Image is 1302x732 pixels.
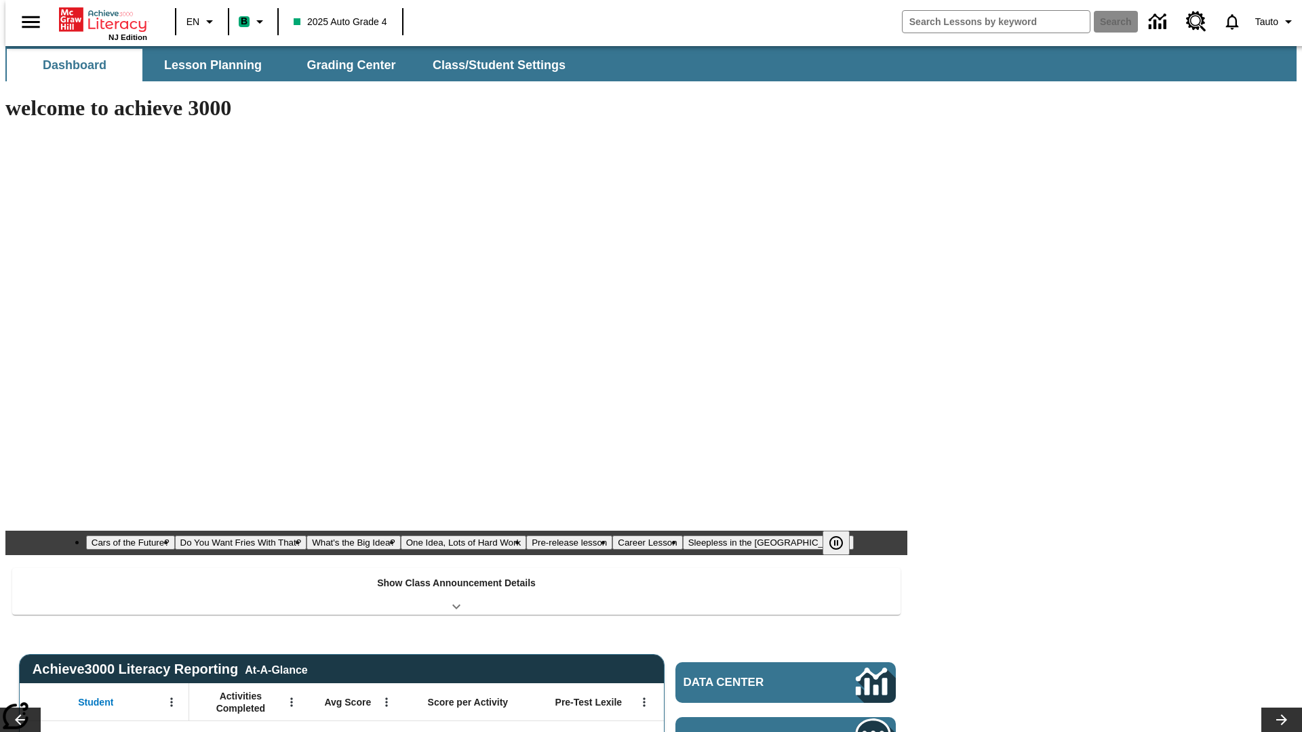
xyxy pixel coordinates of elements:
[5,96,907,121] h1: welcome to achieve 3000
[108,33,147,41] span: NJ Edition
[245,662,307,676] div: At-A-Glance
[675,662,896,703] a: Data Center
[307,535,401,550] button: Slide 3 What's the Big Idea?
[7,49,142,81] button: Dashboard
[401,535,526,550] button: Slide 4 One Idea, Lots of Hard Work
[180,9,224,34] button: Language: EN, Select a language
[59,5,147,41] div: Home
[433,58,566,73] span: Class/Student Settings
[1215,4,1250,39] a: Notifications
[12,568,901,615] div: Show Class Announcement Details
[1261,708,1302,732] button: Lesson carousel, Next
[281,692,302,712] button: Open Menu
[324,696,371,708] span: Avg Score
[1141,3,1178,41] a: Data Center
[1255,15,1278,29] span: Tauto
[903,11,1090,33] input: search field
[196,690,285,714] span: Activities Completed
[307,58,395,73] span: Grading Center
[684,676,810,689] span: Data Center
[164,58,262,73] span: Lesson Planning
[59,6,147,33] a: Home
[78,696,113,708] span: Student
[1250,9,1302,34] button: Profile/Settings
[376,692,397,712] button: Open Menu
[241,13,248,30] span: B
[233,9,273,34] button: Boost Class color is mint green. Change class color
[422,49,576,81] button: Class/Student Settings
[161,692,182,712] button: Open Menu
[634,692,654,712] button: Open Menu
[175,535,307,550] button: Slide 2 Do You Want Fries With That?
[1178,3,1215,40] a: Resource Center, Will open in new tab
[683,535,854,550] button: Slide 7 Sleepless in the Animal Kingdom
[145,49,281,81] button: Lesson Planning
[377,576,536,590] p: Show Class Announcement Details
[86,535,175,550] button: Slide 1 Cars of the Future?
[43,58,106,73] span: Dashboard
[5,46,1297,81] div: SubNavbar
[555,696,623,708] span: Pre-Test Lexile
[612,535,682,550] button: Slide 6 Career Lesson
[823,531,850,555] button: Pause
[186,15,199,29] span: EN
[11,2,51,42] button: Open side menu
[428,696,509,708] span: Score per Activity
[823,531,863,555] div: Pause
[526,535,612,550] button: Slide 5 Pre-release lesson
[294,15,387,29] span: 2025 Auto Grade 4
[33,662,308,677] span: Achieve3000 Literacy Reporting
[5,49,578,81] div: SubNavbar
[283,49,419,81] button: Grading Center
